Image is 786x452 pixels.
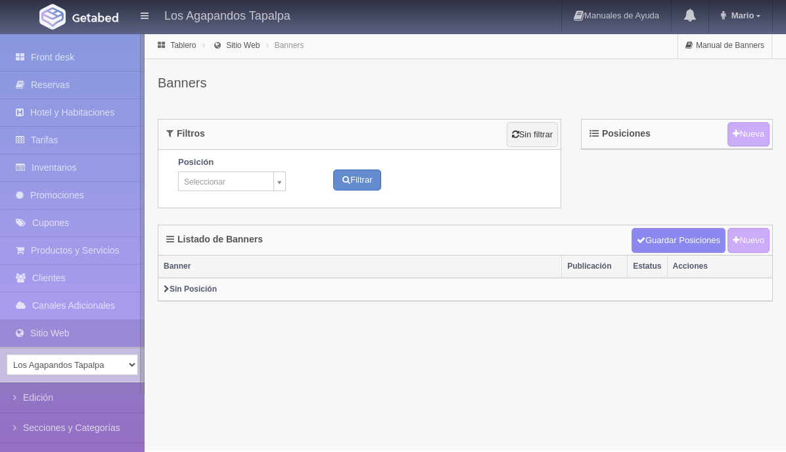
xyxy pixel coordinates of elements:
th: Sin Posición [158,278,772,301]
a: Seleccionar [178,171,286,191]
a: Guardar Posiciones [632,228,726,253]
th: Estatus [628,256,667,278]
label: Posición [178,156,286,169]
h4: Filtros [166,129,205,139]
a: Sitio Web [226,41,260,50]
img: Getabed [72,12,118,22]
th: Banner [158,256,562,278]
h4: Los Agapandos Tapalpa [164,7,290,23]
th: Acciones [667,256,772,278]
button: Filtrar [333,169,381,191]
h4: Listado de Banners [166,235,263,244]
a: Banners [275,41,304,50]
span: Mario [728,11,754,20]
th: Publicación [562,256,628,278]
a: Nuevo [728,228,770,253]
a: Sin filtrar [507,122,558,147]
h3: Banners [158,76,207,90]
span: Seleccionar [184,172,268,192]
a: Manual de Banners [678,33,772,58]
a: Nueva [728,122,770,147]
img: Getabed [39,4,66,30]
a: Tablero [170,41,196,50]
h4: Posiciones [589,129,651,139]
